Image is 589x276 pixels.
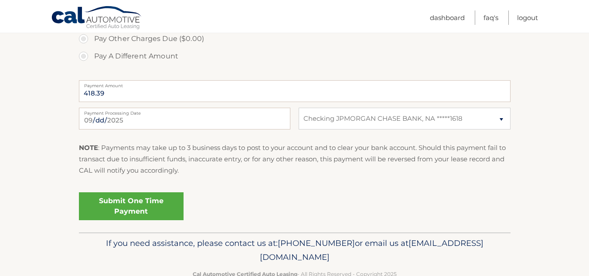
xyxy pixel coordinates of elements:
a: FAQ's [483,10,498,25]
p: If you need assistance, please contact us at: or email us at [85,236,505,264]
input: Payment Amount [79,80,511,102]
a: Cal Automotive [51,6,143,31]
p: : Payments may take up to 3 business days to post to your account and to clear your bank account.... [79,142,511,177]
label: Payment Processing Date [79,108,290,115]
label: Pay Other Charges Due ($0.00) [79,30,511,48]
span: [PHONE_NUMBER] [278,238,355,248]
a: Logout [517,10,538,25]
label: Pay A Different Amount [79,48,511,65]
label: Payment Amount [79,80,511,87]
input: Payment Date [79,108,290,129]
strong: NOTE [79,143,98,152]
a: Submit One Time Payment [79,192,184,220]
span: [EMAIL_ADDRESS][DOMAIN_NAME] [260,238,483,262]
a: Dashboard [430,10,465,25]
